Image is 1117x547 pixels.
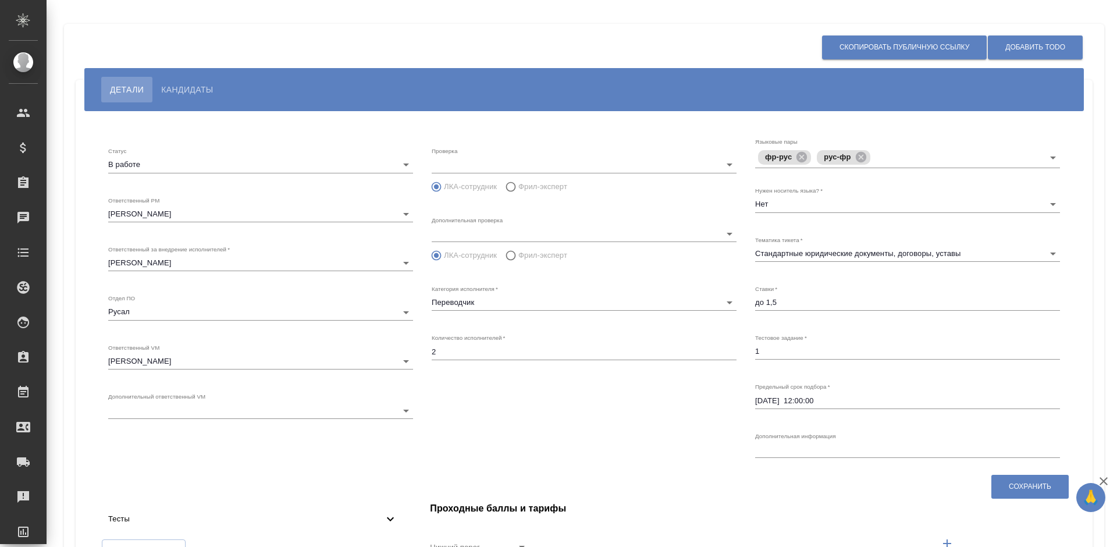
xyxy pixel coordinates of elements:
span: Фрил-эксперт [518,181,567,193]
div: [PERSON_NAME] [108,255,413,271]
div: Русал [108,304,413,320]
label: Дополнительная информация [755,433,836,439]
label: Языковые пары [755,139,798,145]
textarea: 1 [755,347,1060,356]
label: Нужен носитель языка? [755,188,823,194]
span: Кандидаты [161,83,213,97]
label: Дополнительная проверка [432,217,503,223]
div: Тесты [99,506,407,532]
div: рус-фр [817,150,870,165]
button: Скопировать публичную ссылку [822,35,987,59]
button: Сохранить [991,475,1069,499]
label: Тематика тикета [755,237,803,243]
span: рус-фр [817,152,858,161]
label: Ответственный VM [108,344,159,350]
span: Сохранить [1009,482,1051,492]
span: Тесты [108,513,383,525]
label: Ответственный за внедрение исполнителей [108,247,230,253]
label: Ответственный PM [108,197,159,203]
button: 🙏 [1076,483,1105,512]
label: Количество исполнителей [432,335,505,341]
span: фр-рус [758,152,799,161]
span: Детали [110,83,144,97]
button: Добавить ToDo [988,35,1083,59]
div: Стандартные юридические документы, договоры, уставы [755,246,1060,262]
label: Предельный срок подбора [755,384,830,390]
label: Ставки [755,286,777,292]
div: [PERSON_NAME] [108,353,413,370]
span: Добавить ToDo [1005,42,1065,52]
label: Дополнительный ответственный VM [108,394,205,400]
span: ЛКА-сотрудник [444,181,497,193]
label: Отдел ПО [108,296,135,301]
h4: Проходные баллы и тарифы [430,502,1069,516]
button: Open [1045,150,1061,166]
label: Тестовое задание [755,335,807,341]
div: [PERSON_NAME] [108,206,413,222]
div: фр-рус [758,150,811,165]
span: 🙏 [1081,485,1101,510]
div: Переводчик [432,294,737,311]
label: Категория исполнителя [432,286,498,292]
div: Нет [755,196,1060,212]
label: Статус [108,148,126,154]
span: Скопировать публичную ссылку [839,42,969,52]
label: Проверка [432,148,457,154]
span: ЛКА-сотрудник [444,250,497,261]
span: Фрил-эксперт [518,250,567,261]
div: В работе [108,157,413,173]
